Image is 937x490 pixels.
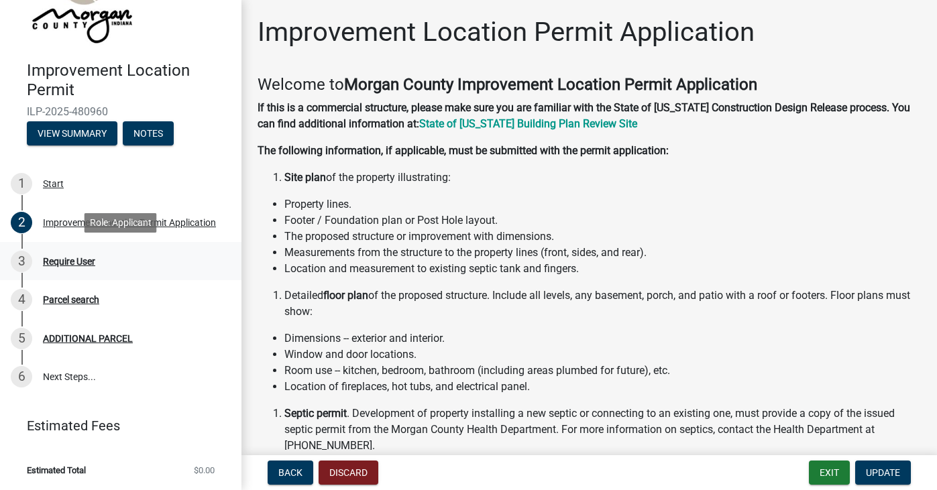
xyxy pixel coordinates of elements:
li: Room use -- kitchen, bedroom, bathroom (including areas plumbed for future), etc. [284,363,921,379]
button: Exit [809,461,850,485]
div: Start [43,179,64,188]
button: View Summary [27,121,117,145]
a: Estimated Fees [11,412,220,439]
div: ADDITIONAL PARCEL [43,334,133,343]
div: 4 [11,289,32,310]
li: Window and door locations. [284,347,921,363]
span: Estimated Total [27,466,86,475]
span: $0.00 [194,466,215,475]
div: Improvement Location Permit Application [43,218,216,227]
div: 1 [11,173,32,194]
span: Back [278,467,302,478]
li: of the property illustrating: [284,170,921,186]
div: Role: Applicant [85,213,157,233]
li: Dimensions -- exterior and interior. [284,330,921,347]
div: Require User [43,257,95,266]
div: 3 [11,251,32,272]
div: 6 [11,366,32,387]
li: . Development of property installing a new septic or connecting to an existing one, must provide ... [284,406,921,454]
li: Location and measurement to existing septic tank and fingers. [284,261,921,277]
button: Back [268,461,313,485]
span: Update [866,467,900,478]
wm-modal-confirm: Notes [123,129,174,139]
li: The proposed structure or improvement with dimensions. [284,229,921,245]
strong: Morgan County Improvement Location Permit Application [344,75,757,94]
span: ILP-2025-480960 [27,105,215,118]
div: Parcel search [43,295,99,304]
strong: Site plan [284,171,326,184]
li: Property lines. [284,196,921,212]
button: Update [855,461,911,485]
li: Measurements from the structure to the property lines (front, sides, and rear). [284,245,921,261]
div: 2 [11,212,32,233]
strong: The following information, if applicable, must be submitted with the permit application: [258,144,669,157]
h4: Welcome to [258,75,921,95]
button: Notes [123,121,174,145]
li: Detailed of the proposed structure. Include all levels, any basement, porch, and patio with a roo... [284,288,921,320]
li: Footer / Foundation plan or Post Hole layout. [284,212,921,229]
strong: floor plan [323,289,368,302]
h4: Improvement Location Permit [27,61,231,100]
strong: If this is a commercial structure, please make sure you are familiar with the State of [US_STATE]... [258,101,910,130]
li: Location of fireplaces, hot tubs, and electrical panel. [284,379,921,395]
a: State of [US_STATE] Building Plan Review Site [419,117,637,130]
div: 5 [11,328,32,349]
button: Discard [319,461,378,485]
strong: Septic permit [284,407,347,420]
h1: Improvement Location Permit Application [258,16,755,48]
wm-modal-confirm: Summary [27,129,117,139]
